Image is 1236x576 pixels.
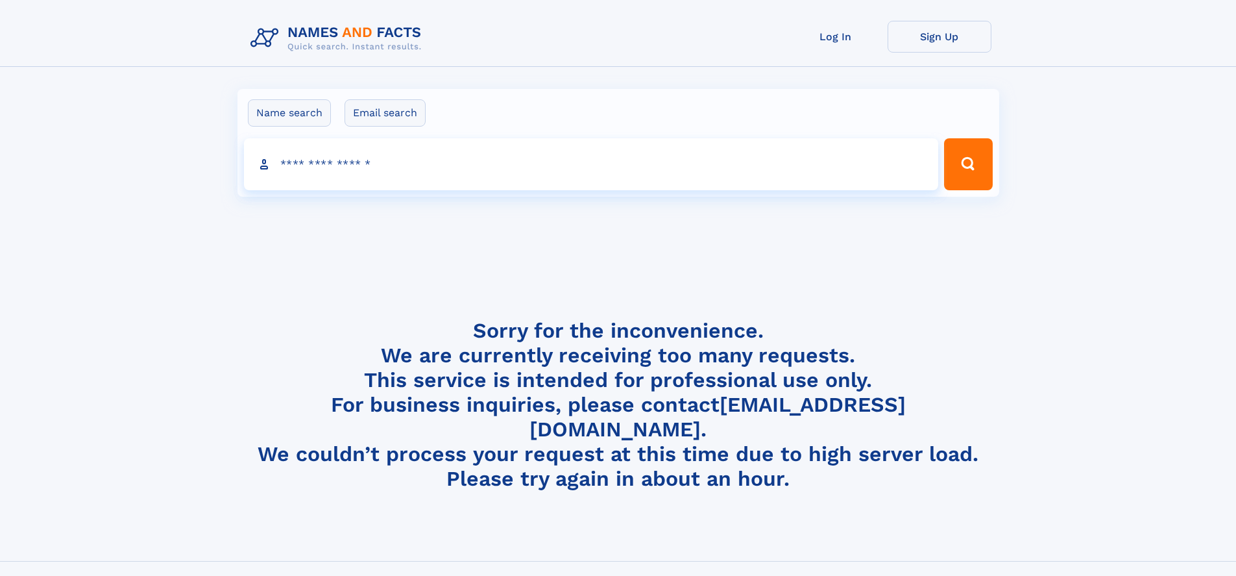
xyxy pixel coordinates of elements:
[944,138,992,190] button: Search Button
[245,318,991,492] h4: Sorry for the inconvenience. We are currently receiving too many requests. This service is intend...
[244,138,939,190] input: search input
[248,99,331,127] label: Name search
[888,21,991,53] a: Sign Up
[345,99,426,127] label: Email search
[529,392,906,442] a: [EMAIL_ADDRESS][DOMAIN_NAME]
[784,21,888,53] a: Log In
[245,21,432,56] img: Logo Names and Facts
